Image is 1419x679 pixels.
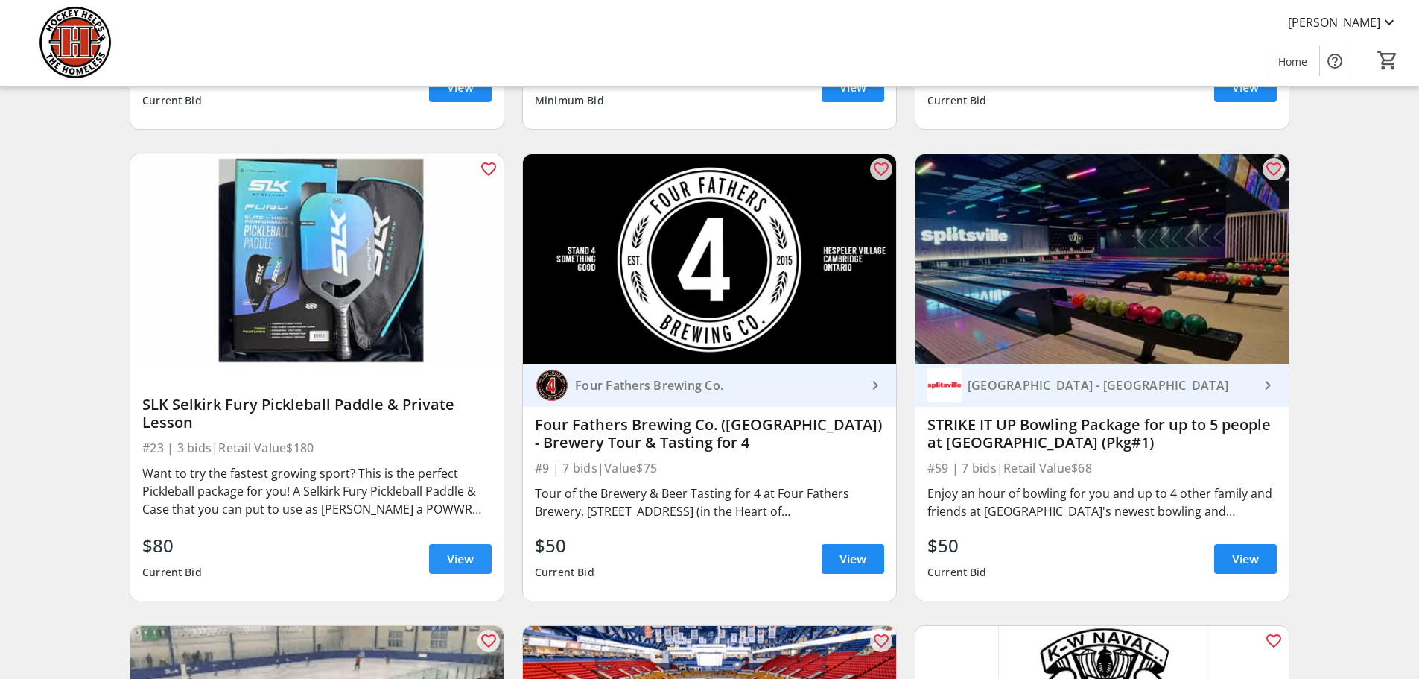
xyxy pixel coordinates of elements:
img: Splitsville - Waterloo [927,368,962,402]
span: [PERSON_NAME] [1288,13,1380,31]
button: Cart [1374,47,1401,74]
div: Current Bid [927,87,987,114]
div: $50 [535,532,594,559]
span: View [839,550,866,568]
button: Help [1320,46,1350,76]
a: Four Fathers Brewing Co.Four Fathers Brewing Co. [523,364,896,407]
a: View [822,72,884,102]
div: #23 | 3 bids | Retail Value $180 [142,438,492,458]
mat-icon: favorite_outline [872,632,890,650]
div: Current Bid [142,87,202,114]
mat-icon: favorite_outline [872,160,890,178]
img: SLK Selkirk Fury Pickleball Paddle & Private Lesson [130,154,504,364]
mat-icon: favorite_outline [480,160,498,178]
div: $80 [142,532,202,559]
span: View [447,550,474,568]
img: Hockey Helps the Homeless's Logo [9,6,142,80]
img: Four Fathers Brewing Co. [535,368,569,402]
a: View [429,72,492,102]
div: Current Bid [142,559,202,586]
a: View [1214,72,1277,102]
a: Home [1266,48,1319,75]
img: STRIKE IT UP Bowling Package for up to 5 people at Splitsville (Pkg#1) [915,154,1289,364]
div: Four Fathers Brewing Co. ([GEOGRAPHIC_DATA]) - Brewery Tour & Tasting for 4 [535,416,884,452]
a: Splitsville - Waterloo[GEOGRAPHIC_DATA] - [GEOGRAPHIC_DATA] [915,364,1289,407]
mat-icon: keyboard_arrow_right [1259,376,1277,394]
div: #59 | 7 bids | Retail Value $68 [927,458,1277,479]
mat-icon: favorite_outline [1265,632,1283,650]
div: #9 | 7 bids | Value $75 [535,458,884,479]
a: View [1214,544,1277,574]
div: SLK Selkirk Fury Pickleball Paddle & Private Lesson [142,396,492,432]
div: STRIKE IT UP Bowling Package for up to 5 people at [GEOGRAPHIC_DATA] (Pkg#1) [927,416,1277,452]
div: Current Bid [927,559,987,586]
div: Minimum Bid [535,87,604,114]
span: View [1232,550,1259,568]
div: Four Fathers Brewing Co. [569,378,866,393]
div: Tour of the Brewery & Beer Tasting for 4 at Four Fathers Brewery, [STREET_ADDRESS] (in the Heart ... [535,484,884,520]
a: View [822,544,884,574]
div: [GEOGRAPHIC_DATA] - [GEOGRAPHIC_DATA] [962,378,1259,393]
span: Home [1278,54,1307,69]
mat-icon: favorite_outline [480,632,498,650]
mat-icon: keyboard_arrow_right [866,376,884,394]
a: View [429,544,492,574]
div: Current Bid [535,559,594,586]
div: Enjoy an hour of bowling for you and up to 4 other family and friends at [GEOGRAPHIC_DATA]'s newe... [927,484,1277,520]
mat-icon: favorite_outline [1265,160,1283,178]
div: Want to try the fastest growing sport? This is the perfect Pickleball package for you! A Selkirk ... [142,464,492,518]
button: [PERSON_NAME] [1276,10,1410,34]
div: $50 [927,532,987,559]
img: Four Fathers Brewing Co. (Cambridge) - Brewery Tour & Tasting for 4 [523,154,896,364]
